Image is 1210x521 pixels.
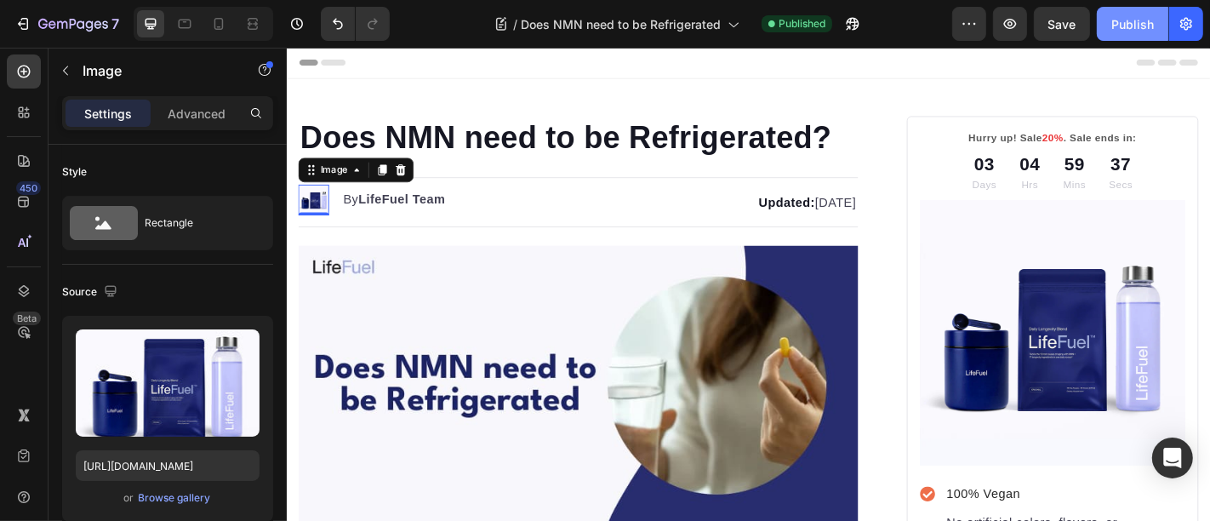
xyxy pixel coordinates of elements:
p: [DATE] [288,162,629,182]
span: Does NMN need to be Refrigerated [521,15,721,33]
span: 20% [836,94,859,106]
div: Beta [13,312,41,325]
div: Style [62,164,87,180]
button: Publish [1097,7,1168,41]
div: Rectangle [145,203,248,243]
button: 7 [7,7,127,41]
button: Browse gallery [138,490,212,507]
button: Save [1034,7,1090,41]
p: Settings [84,105,132,123]
p: Mins [859,143,883,160]
p: Image [83,60,227,81]
div: 04 [811,114,834,144]
div: Source [62,281,121,304]
div: 450 [16,181,41,195]
div: Browse gallery [139,490,211,506]
div: 03 [758,114,785,144]
p: Advanced [168,105,225,123]
span: or [124,488,134,508]
a: Daily Longevity Blend [700,169,994,462]
input: https://example.com/image.jpg [76,450,260,481]
p: Hurry up! Sale . Sale ends in: [702,92,992,109]
span: / [513,15,517,33]
span: 100% Vegan [730,486,812,501]
div: Publish [1111,15,1154,33]
img: preview-image [76,329,260,437]
div: 59 [859,114,883,144]
div: 37 [910,114,936,144]
span: Save [1048,17,1076,31]
div: Open Intercom Messenger [1152,438,1193,478]
strong: Updated: [522,164,584,179]
span: Published [779,16,825,31]
p: 7 [111,14,119,34]
p: Hrs [811,143,834,160]
p: Secs [910,143,936,160]
div: Undo/Redo [321,7,390,41]
p: Days [758,143,785,160]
